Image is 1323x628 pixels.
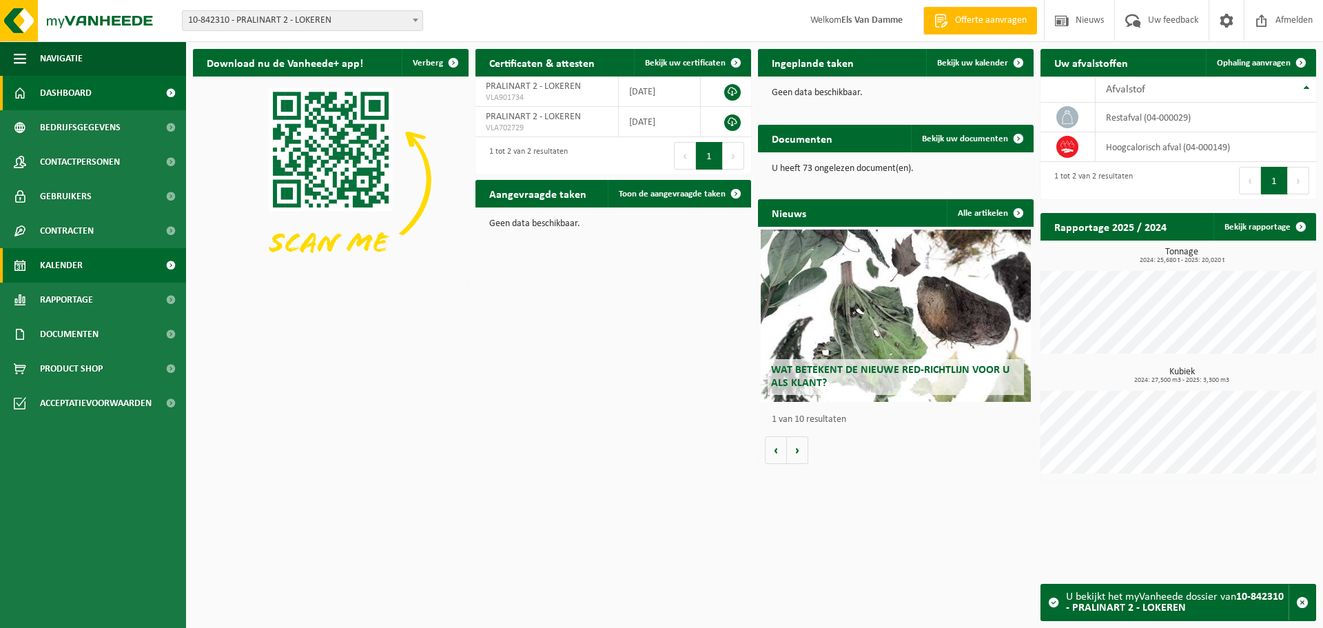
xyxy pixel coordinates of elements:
[674,142,696,170] button: Previous
[923,7,1037,34] a: Offerte aanvragen
[619,190,726,199] span: Toon de aangevraagde taken
[787,436,808,464] button: Volgende
[911,125,1032,152] a: Bekijk uw documenten
[183,11,422,30] span: 10-842310 - PRALINART 2 - LOKEREN
[937,59,1008,68] span: Bekijk uw kalender
[40,214,94,248] span: Contracten
[723,142,744,170] button: Next
[1040,49,1142,76] h2: Uw afvalstoffen
[1047,247,1316,264] h3: Tonnage
[758,125,846,152] h2: Documenten
[1047,377,1316,384] span: 2024: 27,500 m3 - 2025: 3,300 m3
[1206,49,1315,77] a: Ophaling aanvragen
[40,145,120,179] span: Contactpersonen
[947,199,1032,227] a: Alle artikelen
[772,415,1027,425] p: 1 van 10 resultaten
[1239,167,1261,194] button: Previous
[413,59,443,68] span: Verberg
[193,49,377,76] h2: Download nu de Vanheede+ app!
[486,112,581,122] span: PRALINART 2 - LOKEREN
[40,41,83,76] span: Navigatie
[40,76,92,110] span: Dashboard
[1047,367,1316,384] h3: Kubiek
[608,180,750,207] a: Toon de aangevraagde taken
[489,219,737,229] p: Geen data beschikbaar.
[1066,585,1289,620] div: U bekijkt het myVanheede dossier van
[771,365,1009,389] span: Wat betekent de nieuwe RED-richtlijn voor u als klant?
[486,123,608,134] span: VLA702729
[765,436,787,464] button: Vorige
[40,110,121,145] span: Bedrijfsgegevens
[841,15,903,26] strong: Els Van Damme
[1066,591,1284,614] strong: 10-842310 - PRALINART 2 - LOKEREN
[952,14,1030,28] span: Offerte aanvragen
[402,49,467,77] button: Verberg
[922,134,1008,143] span: Bekijk uw documenten
[1047,257,1316,264] span: 2024: 25,680 t - 2025: 20,020 t
[40,283,93,317] span: Rapportage
[758,49,868,76] h2: Ingeplande taken
[634,49,750,77] a: Bekijk uw certificaten
[475,49,608,76] h2: Certificaten & attesten
[193,77,469,283] img: Download de VHEPlus App
[486,92,608,103] span: VLA901734
[475,180,600,207] h2: Aangevraagde taken
[1217,59,1291,68] span: Ophaling aanvragen
[1261,167,1288,194] button: 1
[758,199,820,226] h2: Nieuws
[1106,84,1145,95] span: Afvalstof
[696,142,723,170] button: 1
[182,10,423,31] span: 10-842310 - PRALINART 2 - LOKEREN
[1288,167,1309,194] button: Next
[40,248,83,283] span: Kalender
[926,49,1032,77] a: Bekijk uw kalender
[40,317,99,352] span: Documenten
[772,88,1020,98] p: Geen data beschikbaar.
[1047,165,1133,196] div: 1 tot 2 van 2 resultaten
[1096,103,1316,132] td: restafval (04-000029)
[619,107,701,137] td: [DATE]
[40,386,152,421] span: Acceptatievoorwaarden
[619,77,701,107] td: [DATE]
[482,141,568,171] div: 1 tot 2 van 2 resultaten
[40,179,92,214] span: Gebruikers
[1040,213,1180,240] h2: Rapportage 2025 / 2024
[1096,132,1316,162] td: hoogcalorisch afval (04-000149)
[486,81,581,92] span: PRALINART 2 - LOKEREN
[40,352,103,386] span: Product Shop
[645,59,726,68] span: Bekijk uw certificaten
[1213,213,1315,241] a: Bekijk rapportage
[761,230,1031,402] a: Wat betekent de nieuwe RED-richtlijn voor u als klant?
[772,164,1020,174] p: U heeft 73 ongelezen document(en).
